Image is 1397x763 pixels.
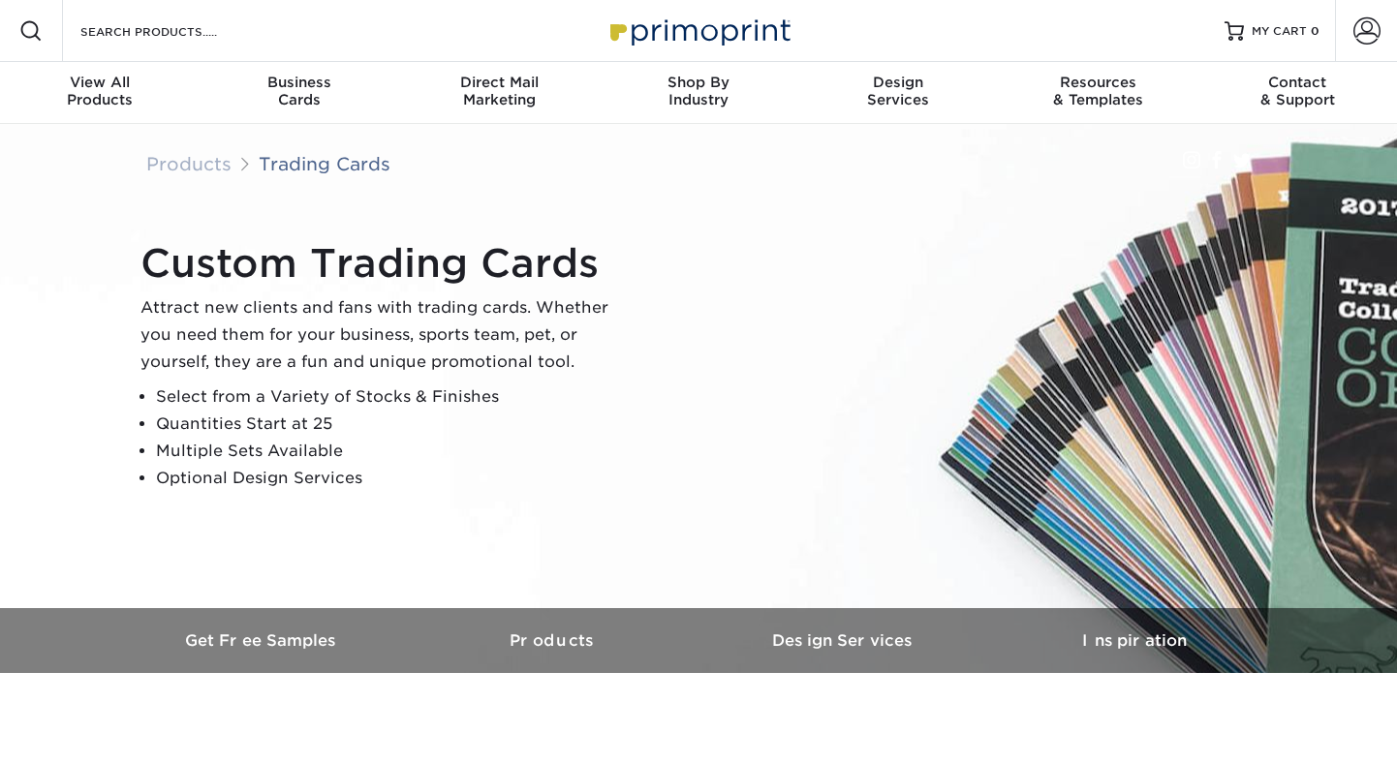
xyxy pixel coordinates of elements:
[140,294,625,376] p: Attract new clients and fans with trading cards. Whether you need them for your business, sports ...
[599,74,798,91] span: Shop By
[140,240,625,287] h1: Custom Trading Cards
[1197,62,1397,124] a: Contact& Support
[399,62,599,124] a: Direct MailMarketing
[78,19,267,43] input: SEARCH PRODUCTS.....
[408,631,698,650] h3: Products
[602,10,795,51] img: Primoprint
[259,153,390,174] a: Trading Cards
[156,383,625,411] li: Select from a Variety of Stocks & Finishes
[408,608,698,673] a: Products
[399,74,599,108] div: Marketing
[599,62,798,124] a: Shop ByIndustry
[156,438,625,465] li: Multiple Sets Available
[200,74,399,108] div: Cards
[117,631,408,650] h3: Get Free Samples
[1197,74,1397,108] div: & Support
[998,74,1197,91] span: Resources
[989,631,1280,650] h3: Inspiration
[798,62,998,124] a: DesignServices
[200,62,399,124] a: BusinessCards
[989,608,1280,673] a: Inspiration
[399,74,599,91] span: Direct Mail
[798,74,998,91] span: Design
[998,62,1197,124] a: Resources& Templates
[1197,74,1397,91] span: Contact
[117,608,408,673] a: Get Free Samples
[146,153,232,174] a: Products
[798,74,998,108] div: Services
[1311,24,1319,38] span: 0
[698,608,989,673] a: Design Services
[156,465,625,492] li: Optional Design Services
[599,74,798,108] div: Industry
[998,74,1197,108] div: & Templates
[1252,23,1307,40] span: MY CART
[698,631,989,650] h3: Design Services
[200,74,399,91] span: Business
[156,411,625,438] li: Quantities Start at 25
